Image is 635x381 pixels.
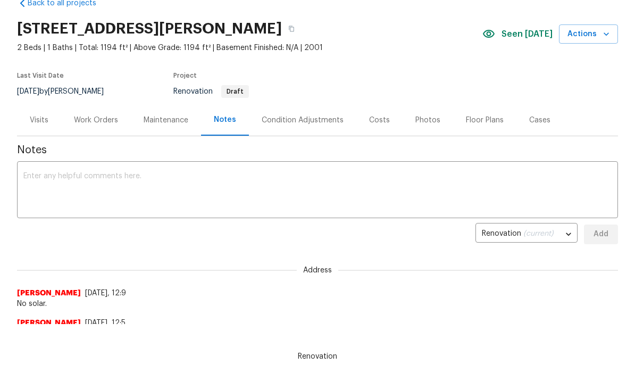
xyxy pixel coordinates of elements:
[475,221,578,247] div: Renovation (current)
[85,319,126,327] span: [DATE], 12:5
[17,318,81,328] span: [PERSON_NAME]
[523,230,554,237] span: (current)
[173,72,197,79] span: Project
[17,88,39,95] span: [DATE]
[466,115,504,126] div: Floor Plans
[144,115,188,126] div: Maintenance
[17,72,64,79] span: Last Visit Date
[17,85,116,98] div: by [PERSON_NAME]
[17,288,81,299] span: [PERSON_NAME]
[502,29,553,39] span: Seen [DATE]
[173,88,249,95] span: Renovation
[369,115,390,126] div: Costs
[222,88,248,95] span: Draft
[529,115,550,126] div: Cases
[85,289,126,297] span: [DATE], 12:9
[17,23,282,34] h2: [STREET_ADDRESS][PERSON_NAME]
[559,24,618,44] button: Actions
[415,115,440,126] div: Photos
[30,115,48,126] div: Visits
[17,299,618,309] span: No solar.
[567,28,609,41] span: Actions
[214,114,236,125] div: Notes
[297,265,338,276] span: Address
[262,115,344,126] div: Condition Adjustments
[282,19,301,38] button: Copy Address
[74,115,118,126] div: Work Orders
[17,145,618,155] span: Notes
[17,43,482,53] span: 2 Beds | 1 Baths | Total: 1194 ft² | Above Grade: 1194 ft² | Basement Finished: N/A | 2001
